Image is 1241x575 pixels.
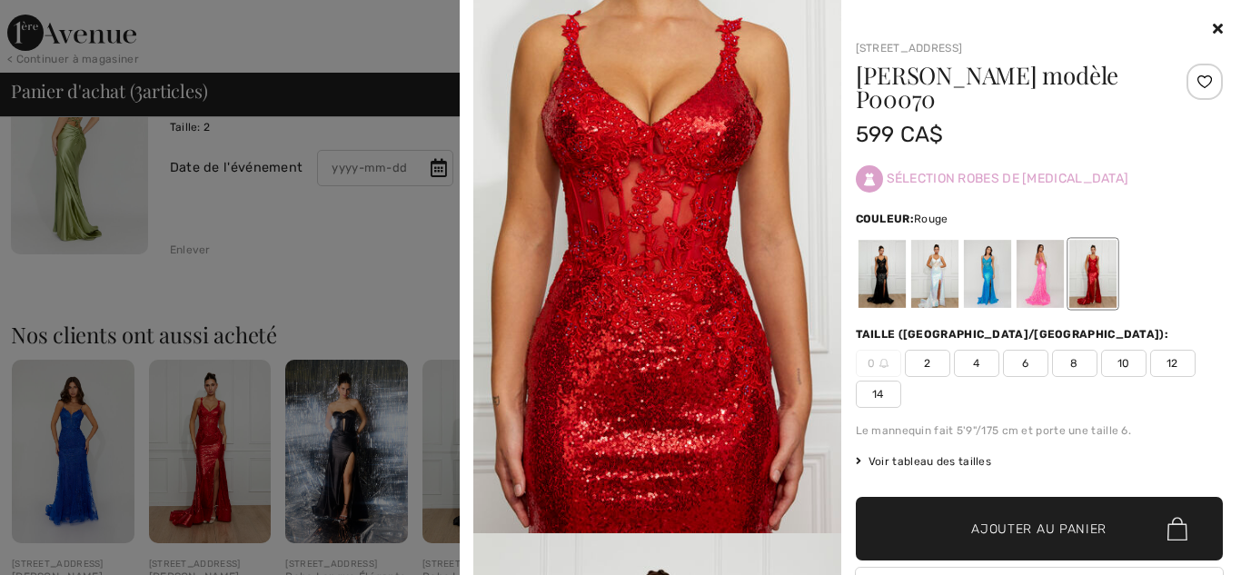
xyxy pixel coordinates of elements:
[856,42,963,55] a: [STREET_ADDRESS]
[905,350,950,377] span: 2
[1101,350,1147,377] span: 10
[856,165,883,193] img: Sélection robes de bal
[910,240,958,308] div: Blanc
[856,64,1162,111] h1: [PERSON_NAME] modèle P00070
[1052,350,1097,377] span: 8
[971,520,1107,539] span: Ajouter au panier
[858,240,905,308] div: Noir
[1003,350,1048,377] span: 6
[1068,240,1116,308] div: Rouge
[856,453,992,470] span: Voir tableau des tailles
[1016,240,1063,308] div: Rose
[856,213,914,225] span: Couleur:
[856,350,901,377] span: 0
[879,359,889,368] img: ring-m.svg
[1167,517,1187,540] img: Bag.svg
[856,151,1224,207] div: Sélection robes de [MEDICAL_DATA]
[39,13,75,29] span: Aide
[856,381,901,408] span: 14
[963,240,1010,308] div: Bleu
[856,497,1224,560] button: Ajouter au panier
[914,213,948,225] span: Rouge
[954,350,999,377] span: 4
[856,422,1224,439] div: Le mannequin fait 5'9"/175 cm et porte une taille 6.
[856,326,1173,342] div: Taille ([GEOGRAPHIC_DATA]/[GEOGRAPHIC_DATA]):
[856,122,944,147] span: 599 CA$
[1150,350,1196,377] span: 12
